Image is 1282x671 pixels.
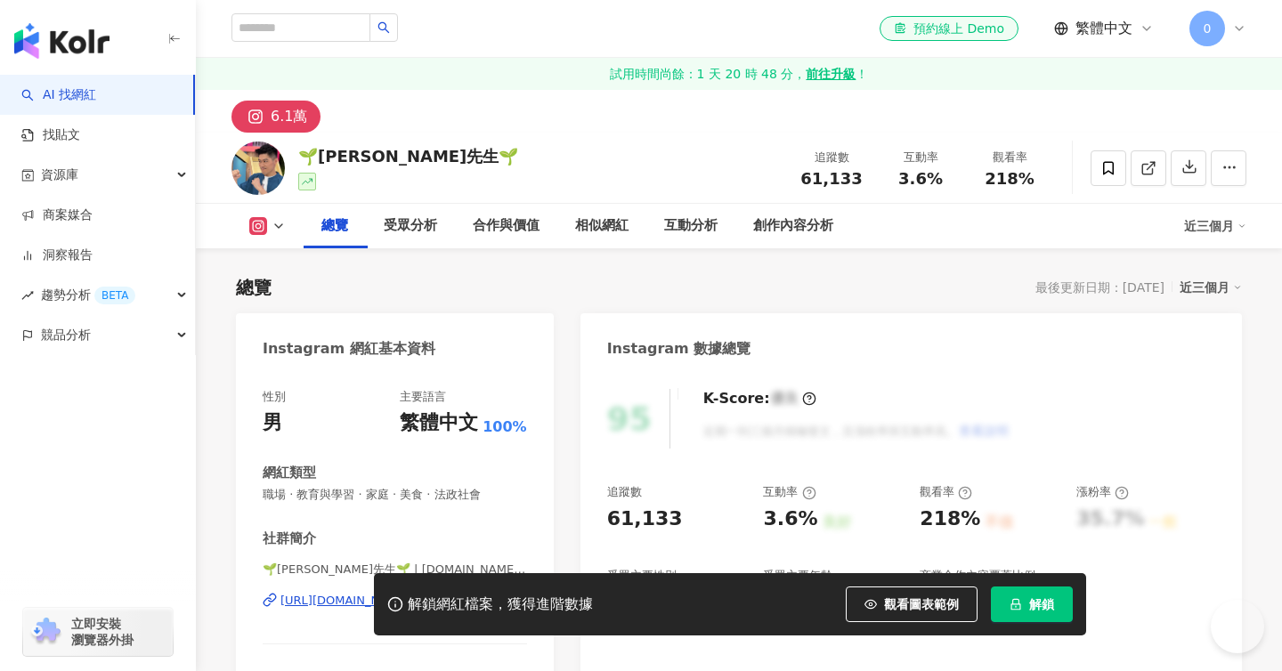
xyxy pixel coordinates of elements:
[800,169,862,188] span: 61,133
[920,568,1035,584] div: 商業合作內容覆蓋比例
[196,58,1282,90] a: 試用時間尚餘：1 天 20 時 48 分，前往升級！
[231,101,320,133] button: 6.1萬
[763,484,815,500] div: 互動率
[920,484,972,500] div: 觀看率
[408,595,593,614] div: 解鎖網紅檔案，獲得進階數據
[321,215,348,237] div: 總覽
[763,505,817,533] div: 3.6%
[1204,19,1212,38] span: 0
[263,464,316,482] div: 網紅類型
[1075,19,1132,38] span: 繁體中文
[473,215,540,237] div: 合作與價值
[271,104,307,129] div: 6.1萬
[263,530,316,548] div: 社群簡介
[898,170,943,188] span: 3.6%
[920,505,980,533] div: 218%
[377,21,390,34] span: search
[21,289,34,302] span: rise
[28,618,63,646] img: chrome extension
[664,215,718,237] div: 互動分析
[575,215,629,237] div: 相似網紅
[21,126,80,144] a: 找貼文
[607,505,683,533] div: 61,133
[1029,597,1054,611] span: 解鎖
[846,586,978,622] button: 觀看圖表範例
[483,417,526,437] span: 100%
[894,20,1004,37] div: 預約線上 Demo
[1010,598,1022,610] span: lock
[21,86,96,104] a: searchAI 找網紅
[94,287,135,304] div: BETA
[1076,484,1129,500] div: 漲粉率
[263,339,435,359] div: Instagram 網紅基本資料
[236,275,272,300] div: 總覽
[21,247,93,264] a: 洞察報告
[23,608,173,656] a: chrome extension立即安裝 瀏覽器外掛
[384,215,437,237] div: 受眾分析
[798,149,865,166] div: 追蹤數
[991,586,1073,622] button: 解鎖
[703,389,816,408] div: K-Score :
[41,315,91,355] span: 競品分析
[1180,276,1242,299] div: 近三個月
[400,389,446,405] div: 主要語言
[1184,212,1246,240] div: 近三個月
[607,568,677,584] div: 受眾主要性別
[41,275,135,315] span: 趨勢分析
[887,149,954,166] div: 互動率
[231,141,285,195] img: KOL Avatar
[298,145,518,167] div: 🌱[PERSON_NAME]先生🌱
[71,616,134,648] span: 立即安裝 瀏覽器外掛
[21,206,93,224] a: 商案媒合
[263,389,286,405] div: 性別
[976,149,1043,166] div: 觀看率
[880,16,1018,41] a: 預約線上 Demo
[884,597,959,611] span: 觀看圖表範例
[763,568,832,584] div: 受眾主要年齡
[607,484,642,500] div: 追蹤數
[14,23,110,59] img: logo
[263,562,527,578] span: 🌱[PERSON_NAME]先生🌱 | [DOMAIN_NAME][PERSON_NAME]
[400,409,478,437] div: 繁體中文
[753,215,833,237] div: 創作內容分析
[263,409,282,437] div: 男
[1035,280,1164,295] div: 最後更新日期：[DATE]
[985,170,1035,188] span: 218%
[607,339,751,359] div: Instagram 數據總覽
[41,155,78,195] span: 資源庫
[263,487,527,503] span: 職場 · 教育與學習 · 家庭 · 美食 · 法政社會
[806,65,856,83] strong: 前往升級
